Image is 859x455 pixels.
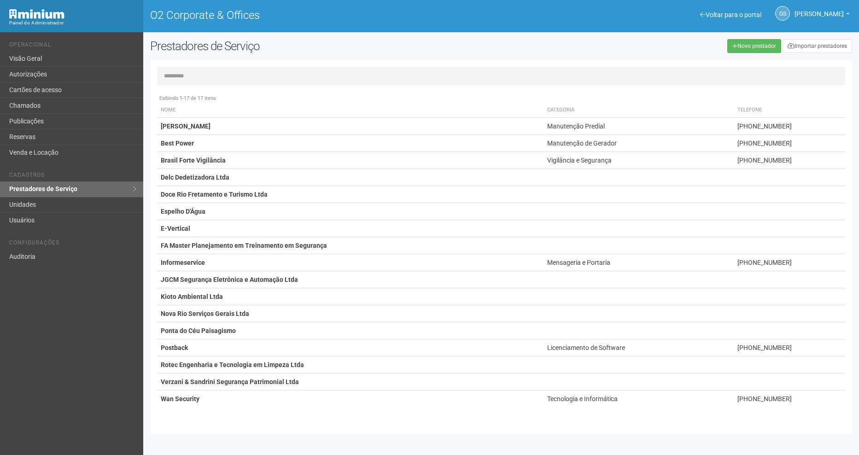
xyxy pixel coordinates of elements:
[150,9,494,21] h1: O2 Corporate & Offices
[543,152,734,169] td: Vigilância e Segurança
[161,344,188,351] strong: Postback
[161,191,268,198] strong: Doce Rio Fretamento e Turismo Ltda
[161,378,299,385] strong: Verzani & Sandrini Segurança Patrimonial Ltda
[9,19,136,27] div: Painel do Administrador
[700,11,761,18] a: Voltar para o portal
[161,361,304,368] strong: Rotec Engenharia e Tecnologia em Limpeza Ltda
[543,254,734,271] td: Mensageria e Portaria
[161,395,199,402] strong: Wan Security
[157,94,845,103] div: Exibindo 1-17 de 17 itens
[543,103,734,118] th: Categoria
[161,208,205,215] strong: Espelho D'Água
[9,41,136,51] li: Operacional
[161,174,229,181] strong: Delc Dedetizadora Ltda
[161,327,236,334] strong: Ponta do Céu Paisagismo
[543,118,734,135] td: Manutenção Predial
[734,339,845,356] td: [PHONE_NUMBER]
[734,391,845,408] td: [PHONE_NUMBER]
[734,135,845,152] td: [PHONE_NUMBER]
[795,1,844,17] span: Gabriela Souza
[161,157,226,164] strong: Brasil Forte Vigilância
[543,339,734,356] td: Licenciamento de Software
[734,118,845,135] td: [PHONE_NUMBER]
[734,103,845,118] th: Telefone
[161,242,327,249] strong: FA Master Planejamento em Treinamento em Segurança
[543,135,734,152] td: Manutenção de Gerador
[734,152,845,169] td: [PHONE_NUMBER]
[161,310,249,317] strong: Nova Rio Serviços Gerais Ltda
[161,122,210,130] strong: [PERSON_NAME]
[161,276,298,283] strong: JGCM Segurança Eletrônica e Automação Ltda
[157,103,543,118] th: Nome
[775,6,790,21] a: GS
[161,140,194,147] strong: Best Power
[161,259,205,266] strong: Informeservice
[9,239,136,249] li: Configurações
[795,12,850,19] a: [PERSON_NAME]
[727,39,781,53] a: Novo prestador
[783,39,852,53] a: Importar prestadores
[150,39,435,53] h2: Prestadores de Serviço
[161,293,223,300] strong: Kioto Ambiental Ltda
[161,225,190,232] strong: E-Vertical
[9,172,136,181] li: Cadastros
[734,254,845,271] td: [PHONE_NUMBER]
[9,9,64,19] img: Minium
[543,391,734,408] td: Tecnologia e Informática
